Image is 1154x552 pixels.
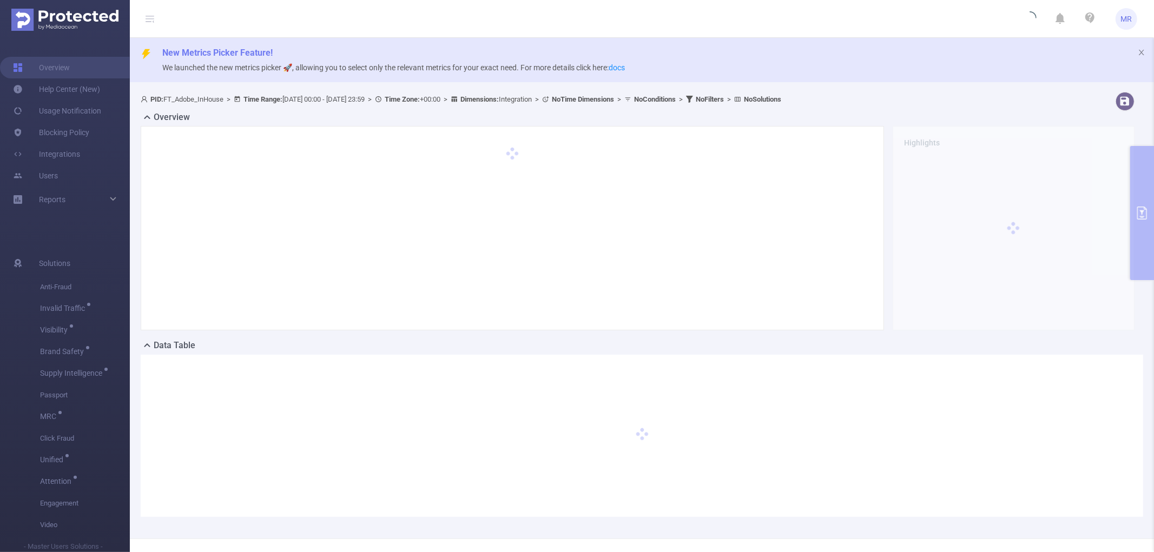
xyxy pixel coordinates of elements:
b: Time Range: [243,95,282,103]
a: Reports [39,189,65,210]
b: No Time Dimensions [552,95,614,103]
i: icon: thunderbolt [141,49,151,59]
span: Invalid Traffic [40,304,89,312]
span: New Metrics Picker Feature! [162,48,273,58]
span: MR [1121,8,1132,30]
span: Reports [39,195,65,204]
b: No Filters [696,95,724,103]
i: icon: user [141,96,150,103]
a: Help Center (New) [13,78,100,100]
span: > [532,95,542,103]
b: PID: [150,95,163,103]
span: > [614,95,624,103]
h2: Overview [154,111,190,124]
button: icon: close [1138,46,1145,58]
span: Brand Safety [40,348,88,355]
span: Video [40,514,130,536]
b: Time Zone: [385,95,420,103]
a: Users [13,165,58,187]
span: Integration [460,95,532,103]
span: Attention [40,477,75,485]
span: FT_Adobe_InHouse [DATE] 00:00 - [DATE] 23:59 +00:00 [141,95,781,103]
a: Overview [13,57,70,78]
span: Supply Intelligence [40,369,106,377]
span: > [223,95,234,103]
span: Visibility [40,326,71,334]
b: No Conditions [634,95,676,103]
i: icon: close [1138,49,1145,56]
span: Passport [40,384,130,406]
span: > [676,95,686,103]
a: Integrations [13,143,80,165]
span: > [724,95,734,103]
span: Anti-Fraud [40,276,130,298]
span: Click Fraud [40,428,130,449]
a: docs [609,63,625,72]
b: No Solutions [744,95,781,103]
img: Protected Media [11,9,118,31]
span: Engagement [40,493,130,514]
i: icon: loading [1024,11,1037,26]
span: > [365,95,375,103]
a: Usage Notification [13,100,101,122]
span: We launched the new metrics picker 🚀, allowing you to select only the relevant metrics for your e... [162,63,625,72]
a: Blocking Policy [13,122,89,143]
h2: Data Table [154,339,195,352]
span: > [440,95,451,103]
span: MRC [40,413,60,420]
span: Unified [40,456,67,463]
span: Solutions [39,252,70,274]
b: Dimensions : [460,95,499,103]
